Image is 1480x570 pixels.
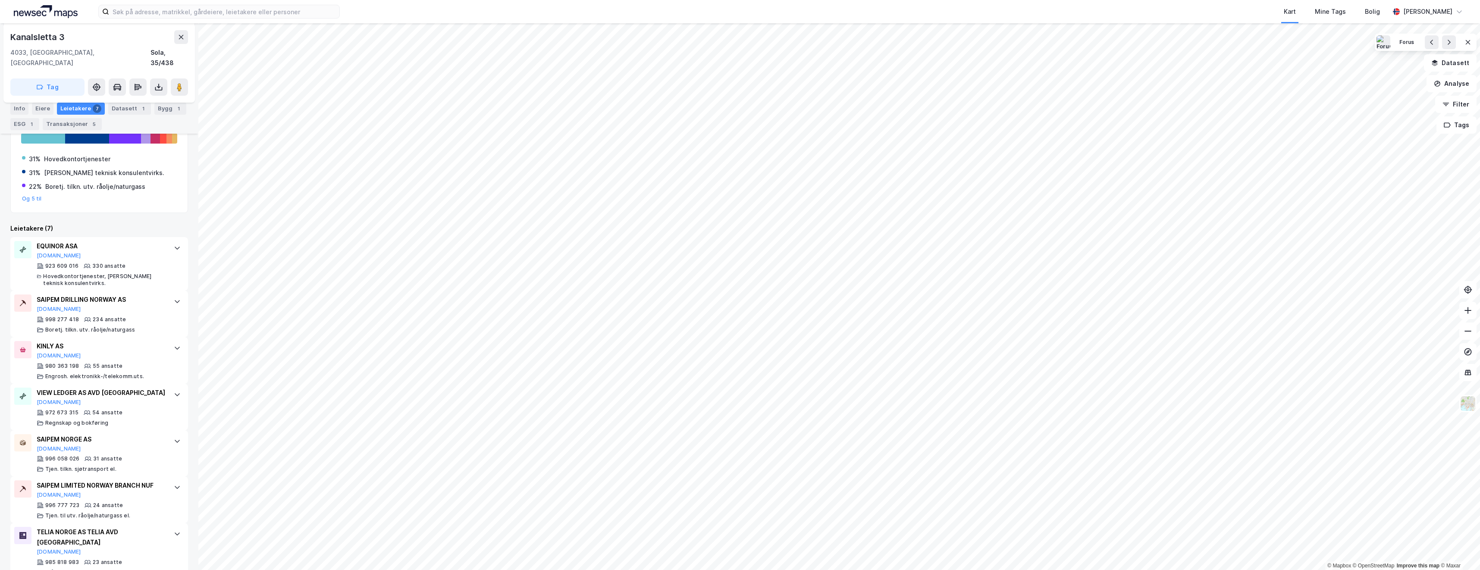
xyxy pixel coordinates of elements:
button: [DOMAIN_NAME] [37,352,81,359]
div: Leietakere [57,103,105,115]
div: 972 673 315 [45,409,78,416]
div: 985 818 983 [45,559,79,566]
button: Tags [1436,116,1477,134]
div: 55 ansatte [93,363,122,370]
button: [DOMAIN_NAME] [37,306,81,313]
div: VIEW LEDGER AS AVD [GEOGRAPHIC_DATA] [37,388,165,398]
div: 996 058 026 [45,455,79,462]
a: Improve this map [1397,563,1439,569]
div: SAIPEM DRILLING NORWAY AS [37,294,165,305]
div: 24 ansatte [93,502,123,509]
div: 330 ansatte [92,263,125,269]
div: [PERSON_NAME] [1403,6,1452,17]
div: [PERSON_NAME] teknisk konsulentvirks. [44,168,164,178]
div: Tjen. tilkn. sjøtransport el. [45,466,116,473]
div: EQUINOR ASA [37,241,165,251]
div: 234 ansatte [93,316,126,323]
button: Filter [1435,96,1477,113]
div: Boretj. tilkn. utv. råolje/naturgass [45,326,135,333]
div: 1 [27,120,36,128]
div: Bygg [154,103,186,115]
button: [DOMAIN_NAME] [37,252,81,259]
div: Forus [1399,39,1414,46]
div: Eiere [32,103,53,115]
div: 31 ansatte [93,455,122,462]
div: 980 363 198 [45,363,79,370]
div: 923 609 016 [45,263,78,269]
iframe: Chat Widget [1437,529,1480,570]
div: 4033, [GEOGRAPHIC_DATA], [GEOGRAPHIC_DATA] [10,47,151,68]
a: OpenStreetMap [1353,563,1395,569]
div: SAIPEM LIMITED NORWAY BRANCH NUF [37,480,165,491]
div: 998 277 418 [45,316,79,323]
button: Datasett [1424,54,1477,72]
div: Transaksjoner [43,118,102,130]
button: [DOMAIN_NAME] [37,445,81,452]
button: [DOMAIN_NAME] [37,399,81,406]
button: [DOMAIN_NAME] [37,548,81,555]
img: logo.a4113a55bc3d86da70a041830d287a7e.svg [14,5,78,18]
div: Boretj. tilkn. utv. råolje/naturgass [45,182,145,192]
div: Leietakere (7) [10,223,188,234]
div: SAIPEM NORGE AS [37,434,165,445]
img: Forus [1377,35,1390,49]
div: Mine Tags [1315,6,1346,17]
div: Kontrollprogram for chat [1437,529,1480,570]
div: Regnskap og bokføring [45,420,108,426]
input: Søk på adresse, matrikkel, gårdeiere, leietakere eller personer [109,5,339,18]
div: Info [10,103,28,115]
div: Sola, 35/438 [151,47,188,68]
div: Tjen. til utv. råolje/naturgass el. [45,512,130,519]
div: ESG [10,118,39,130]
button: Analyse [1427,75,1477,92]
button: Tag [10,78,85,96]
div: Kart [1284,6,1296,17]
div: Hovedkontortjenester, [PERSON_NAME] teknisk konsulentvirks. [43,273,165,287]
div: 23 ansatte [93,559,122,566]
div: 1 [174,104,183,113]
div: 22% [29,182,42,192]
div: Hovedkontortjenester [44,154,110,164]
button: [DOMAIN_NAME] [37,492,81,498]
div: TELIA NORGE AS TELIA AVD [GEOGRAPHIC_DATA] [37,527,165,548]
div: 7 [93,104,101,113]
div: Bolig [1365,6,1380,17]
div: Engrosh. elektronikk-/telekomm.uts. [45,373,144,380]
div: Datasett [108,103,151,115]
div: 31% [29,154,41,164]
div: 5 [90,120,98,128]
button: Og 5 til [22,195,42,202]
div: Kanalsletta 3 [10,30,66,44]
div: KINLY AS [37,341,165,351]
div: 996 777 723 [45,502,79,509]
img: Z [1460,395,1476,412]
button: Forus [1394,35,1420,49]
a: Mapbox [1327,563,1351,569]
div: 54 ansatte [92,409,122,416]
div: 1 [139,104,147,113]
div: 31% [29,168,41,178]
